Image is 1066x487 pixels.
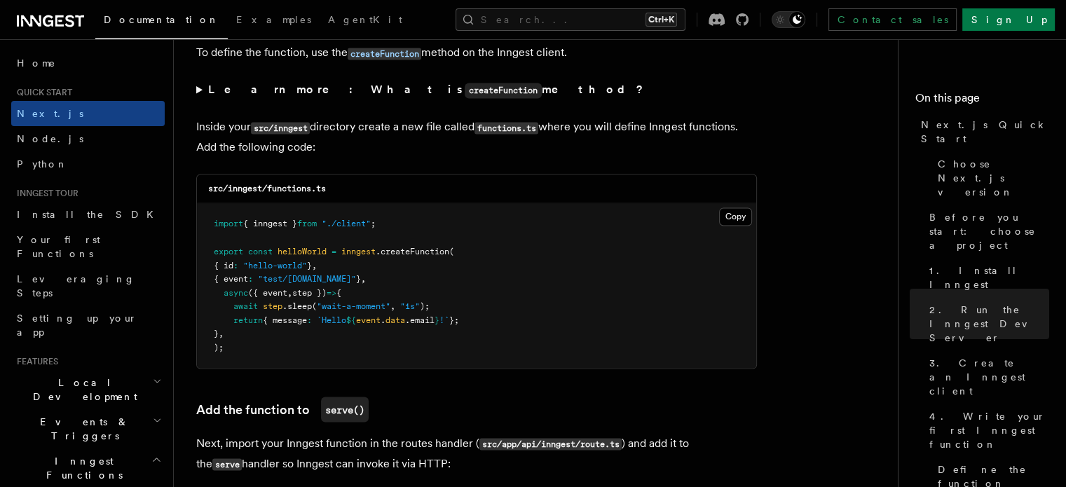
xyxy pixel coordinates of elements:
span: event [356,315,381,324]
span: , [361,273,366,283]
span: export [214,246,243,256]
span: return [233,315,263,324]
a: Node.js [11,126,165,151]
span: : [307,315,312,324]
a: Before you start: choose a project [924,205,1049,258]
code: src/app/api/inngest/route.ts [479,438,622,450]
span: ({ event [248,287,287,297]
span: step }) [292,287,327,297]
code: src/inngest/functions.ts [208,184,326,193]
p: To define the function, use the method on the Inngest client. [196,43,757,63]
span: ; [371,219,376,228]
a: 1. Install Inngest [924,258,1049,297]
code: serve() [321,397,369,422]
strong: Learn more: What is method? [208,83,646,96]
span: } [214,328,219,338]
span: Inngest tour [11,188,78,199]
span: Features [11,356,58,367]
button: Copy [719,207,752,226]
span: { message [263,315,307,324]
button: Search...Ctrl+K [456,8,685,31]
span: Leveraging Steps [17,273,135,299]
span: from [297,219,317,228]
span: Your first Functions [17,234,100,259]
button: Toggle dark mode [772,11,805,28]
span: step [263,301,282,310]
span: , [312,260,317,270]
a: Leveraging Steps [11,266,165,306]
span: , [390,301,395,310]
a: 4. Write your first Inngest function [924,404,1049,457]
code: functions.ts [474,122,538,134]
a: Home [11,50,165,76]
span: : [233,260,238,270]
span: .createFunction [376,246,449,256]
a: Setting up your app [11,306,165,345]
p: Inside your directory create a new file called where you will define Inngest functions. Add the f... [196,117,757,157]
button: Local Development [11,370,165,409]
span: }; [449,315,459,324]
span: 3. Create an Inngest client [929,356,1049,398]
a: Add the function toserve() [196,397,369,422]
span: Home [17,56,56,70]
span: inngest [341,246,376,256]
span: , [219,328,224,338]
span: Events & Triggers [11,415,153,443]
h4: On this page [915,90,1049,112]
span: } [307,260,312,270]
code: src/inngest [251,122,310,134]
span: . [381,315,385,324]
span: Next.js Quick Start [921,118,1049,146]
span: Python [17,158,68,170]
span: Local Development [11,376,153,404]
span: const [248,246,273,256]
a: Choose Next.js version [932,151,1049,205]
span: Setting up your app [17,313,137,338]
span: Node.js [17,133,83,144]
span: await [233,301,258,310]
span: .email [405,315,435,324]
span: ( [312,301,317,310]
code: createFunction [348,48,421,60]
span: , [287,287,292,297]
span: { [336,287,341,297]
span: data [385,315,405,324]
p: Next, import your Inngest function in the routes handler ( ) and add it to the handler so Inngest... [196,433,757,474]
span: "hello-world" [243,260,307,270]
span: Next.js [17,108,83,119]
span: { inngest } [243,219,297,228]
span: : [248,273,253,283]
code: serve [212,458,242,470]
span: Before you start: choose a project [929,210,1049,252]
span: `Hello [317,315,346,324]
span: } [435,315,439,324]
a: createFunction [348,46,421,59]
span: { id [214,260,233,270]
span: ${ [346,315,356,324]
span: 2. Run the Inngest Dev Server [929,303,1049,345]
span: .sleep [282,301,312,310]
span: ); [214,342,224,352]
span: { event [214,273,248,283]
a: AgentKit [320,4,411,38]
span: async [224,287,248,297]
span: 1. Install Inngest [929,263,1049,291]
span: Examples [236,14,311,25]
span: helloWorld [278,246,327,256]
a: 2. Run the Inngest Dev Server [924,297,1049,350]
span: 4. Write your first Inngest function [929,409,1049,451]
a: Next.js [11,101,165,126]
summary: Learn more: What iscreateFunctionmethod? [196,80,757,100]
span: Documentation [104,14,219,25]
a: Documentation [95,4,228,39]
span: Choose Next.js version [938,157,1049,199]
span: ); [420,301,430,310]
span: Install the SDK [17,209,162,220]
a: Install the SDK [11,202,165,227]
span: ( [449,246,454,256]
span: !` [439,315,449,324]
kbd: Ctrl+K [645,13,677,27]
span: "1s" [400,301,420,310]
a: Contact sales [828,8,957,31]
span: Inngest Functions [11,454,151,482]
